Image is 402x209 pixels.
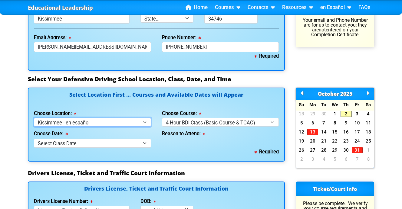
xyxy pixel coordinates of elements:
a: 28 [296,111,307,117]
b: Required [255,149,279,155]
p: Your email and Phone Number are for us to contact you; they are entered on your Completion Certif... [301,18,368,37]
h3: Ticket/Court Info [296,182,374,196]
div: Mo [307,100,318,109]
a: 29 [329,147,341,153]
a: 8 [363,156,374,162]
a: 27 [307,147,318,153]
a: 12 [296,129,307,135]
label: Choose Course: [162,111,201,116]
label: DOB: [140,199,156,204]
a: Educational Leadership [28,3,93,13]
a: 16 [341,129,352,135]
input: Tallahassee [34,14,130,24]
a: 19 [296,138,307,144]
a: 14 [318,129,329,135]
a: 6 [307,120,318,126]
a: 7 [352,156,363,162]
div: Th [341,100,352,109]
a: 4 [318,156,329,162]
a: 18 [363,129,374,135]
a: 2 [296,156,307,162]
a: 10 [352,120,363,126]
span: October [318,90,339,97]
a: 5 [296,120,307,126]
a: 6 [341,156,352,162]
label: Choose Date: [34,131,68,136]
a: 25 [363,138,374,144]
a: 1 [329,111,341,117]
a: Contacts [245,3,277,12]
div: Sa [363,100,374,109]
a: Resources [280,3,315,12]
label: Reason to Attend: [162,131,205,136]
a: 17 [352,129,363,135]
a: 1 [363,147,374,153]
label: Email Address: [34,35,71,40]
div: Fr [352,100,363,109]
a: 11 [363,120,374,126]
a: 4 [363,111,374,117]
a: 3 [307,156,318,162]
a: 22 [329,138,341,144]
a: 23 [341,138,352,144]
a: 9 [341,120,352,126]
a: 3 [352,111,363,117]
a: 21 [318,138,329,144]
a: en Español [318,3,354,12]
div: We [329,100,341,109]
a: 15 [329,129,341,135]
a: Home [183,3,210,12]
a: 28 [318,147,329,153]
a: 24 [352,138,363,144]
b: Required [255,53,279,59]
label: Phone Number: [162,35,201,40]
input: 33123 [204,14,257,24]
a: 20 [307,138,318,144]
a: 8 [329,120,341,126]
h4: Drivers License, Ticket and Traffic Court Information [34,186,279,192]
h4: Select Location First ... Courses and Available Dates will Appear [34,92,279,104]
h3: Select Your Defensive Driving School Location, Class, Date, and Time [28,76,374,83]
a: FAQs [356,3,373,12]
a: 5 [329,156,341,162]
a: 13 [307,129,318,135]
label: Drivers License Number: [34,199,93,204]
a: 30 [341,147,352,153]
a: 7 [318,120,329,126]
div: Tu [318,100,329,109]
a: 29 [307,111,318,117]
div: Su [296,100,307,109]
span: 2025 [340,90,352,97]
a: Courses [213,3,243,12]
a: 31 [352,147,363,153]
u: not [319,27,326,33]
label: Choose Location: [34,111,76,116]
a: 2 [341,111,352,117]
a: 26 [296,147,307,153]
a: 30 [318,111,329,117]
h3: Drivers License, Ticket and Traffic Court Information [28,169,374,177]
input: myname@domain.com [34,42,151,52]
input: Where we can reach you [162,42,279,52]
